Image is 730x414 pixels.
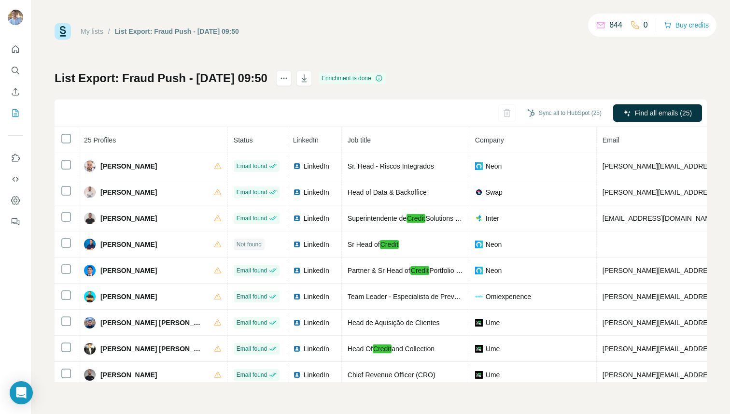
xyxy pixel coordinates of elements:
[603,214,717,222] span: [EMAIL_ADDRESS][DOMAIN_NAME]
[609,19,622,31] p: 844
[304,266,329,275] span: LinkedIn
[304,292,329,301] span: LinkedIn
[373,344,392,353] em: Credit
[237,371,267,379] span: Email found
[664,18,709,32] button: Buy credits
[55,23,71,40] img: Surfe Logo
[100,370,157,380] span: [PERSON_NAME]
[237,344,267,353] span: Email found
[475,241,483,248] img: company-logo
[348,136,371,144] span: Job title
[304,344,329,354] span: LinkedIn
[348,188,427,196] span: Head of Data & Backoffice
[100,240,157,249] span: [PERSON_NAME]
[635,108,692,118] span: Find all emails (25)
[8,149,23,167] button: Use Surfe on LinkedIn
[10,381,33,404] div: Open Intercom Messenger
[475,371,483,379] img: company-logo
[8,192,23,209] button: Dashboard
[410,266,429,275] em: Credit
[100,318,204,328] span: [PERSON_NAME] [PERSON_NAME]
[475,295,483,298] img: company-logo
[84,291,96,302] img: Avatar
[486,240,502,249] span: Neon
[84,265,96,276] img: Avatar
[84,369,96,381] img: Avatar
[486,370,500,380] span: Ume
[8,10,23,25] img: Avatar
[84,136,116,144] span: 25 Profiles
[304,214,329,223] span: LinkedIn
[237,292,267,301] span: Email found
[293,319,301,327] img: LinkedIn logo
[304,370,329,380] span: LinkedIn
[84,213,96,224] img: Avatar
[84,343,96,355] img: Avatar
[486,292,531,301] span: Omiexperience
[8,41,23,58] button: Quick start
[293,136,319,144] span: LinkedIn
[237,188,267,197] span: Email found
[348,319,440,327] span: Head de Aquisição de Clientes
[319,72,386,84] div: Enrichment is done
[108,27,110,36] li: /
[475,136,504,144] span: Company
[237,266,267,275] span: Email found
[304,318,329,328] span: LinkedIn
[100,187,157,197] span: [PERSON_NAME]
[603,136,619,144] span: Email
[237,162,267,171] span: Email found
[613,104,702,122] button: Find all emails (25)
[8,104,23,122] button: My lists
[84,239,96,250] img: Avatar
[234,136,253,144] span: Status
[486,214,499,223] span: Inter
[348,162,434,170] span: Sr. Head - Riscos Integrados
[475,188,483,196] img: company-logo
[84,160,96,172] img: Avatar
[486,344,500,354] span: Ume
[55,71,267,86] h1: List Export: Fraud Push - [DATE] 09:50
[100,344,204,354] span: [PERSON_NAME] [PERSON_NAME]
[115,27,239,36] div: List Export: Fraud Push - [DATE] 09:50
[475,319,483,327] img: company-logo
[380,240,399,249] em: Credit
[293,214,301,222] img: LinkedIn logo
[304,161,329,171] span: LinkedIn
[520,106,608,120] button: Sync all to HubSpot (25)
[644,19,648,31] p: 0
[486,266,502,275] span: Neon
[84,186,96,198] img: Avatar
[293,241,301,248] img: LinkedIn logo
[8,83,23,100] button: Enrich CSV
[81,28,103,35] a: My lists
[237,318,267,327] span: Email found
[348,214,489,223] span: Superintendente de Solutions & Analytics
[407,214,425,223] em: Credit
[100,214,157,223] span: [PERSON_NAME]
[237,240,262,249] span: Not found
[304,240,329,249] span: LinkedIn
[486,161,502,171] span: Neon
[475,214,483,222] img: company-logo
[348,371,435,379] span: Chief Revenue Officer (CRO)
[475,267,483,274] img: company-logo
[293,267,301,274] img: LinkedIn logo
[293,188,301,196] img: LinkedIn logo
[304,187,329,197] span: LinkedIn
[293,371,301,379] img: LinkedIn logo
[293,345,301,353] img: LinkedIn logo
[8,213,23,230] button: Feedback
[237,214,267,223] span: Email found
[486,318,500,328] span: Ume
[100,161,157,171] span: [PERSON_NAME]
[293,293,301,300] img: LinkedIn logo
[276,71,292,86] button: actions
[348,266,495,275] span: Partner & Sr Head of Portfolio Management
[84,317,96,328] img: Avatar
[348,293,526,300] span: Team Leader - Especialista de Prevenção à Fraude e Risco
[475,162,483,170] img: company-logo
[100,292,157,301] span: [PERSON_NAME]
[293,162,301,170] img: LinkedIn logo
[348,240,399,249] span: Sr Head of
